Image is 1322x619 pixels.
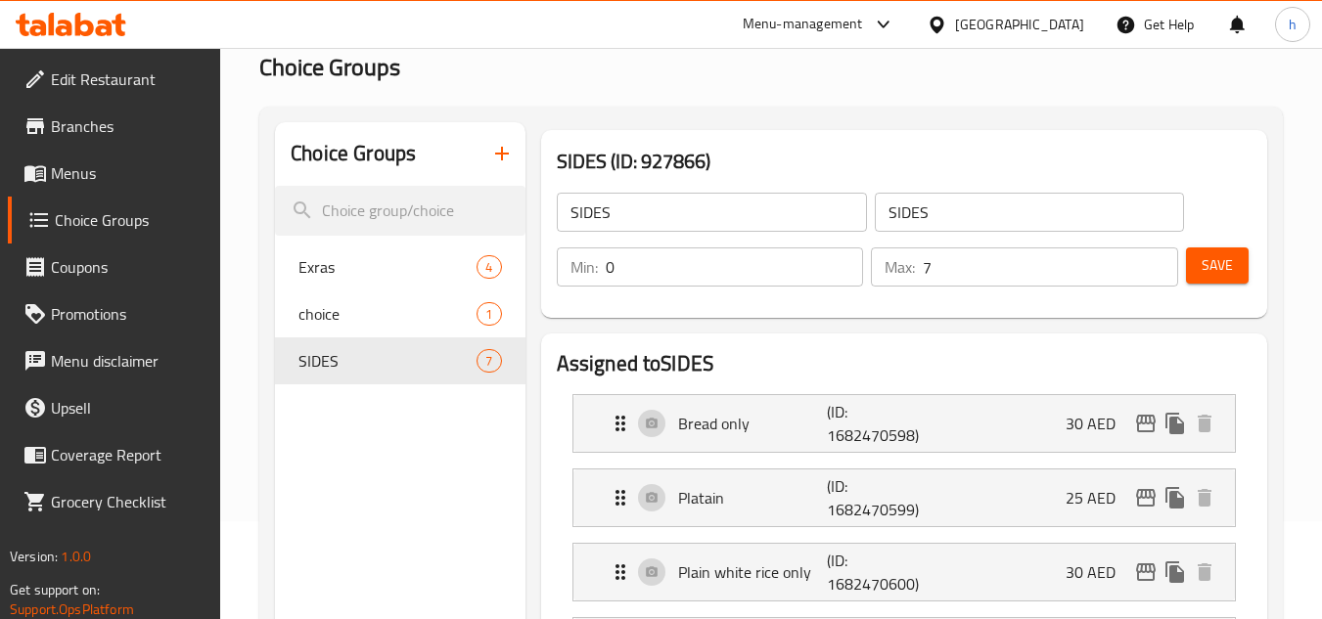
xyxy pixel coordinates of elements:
[1202,253,1233,278] span: Save
[477,349,501,373] div: Choices
[275,243,524,290] div: Exras4
[478,352,500,371] span: 7
[1131,483,1161,512] button: edit
[1066,560,1131,584] p: 30 AED
[275,186,524,236] input: search
[51,396,205,420] span: Upsell
[478,305,500,324] span: 1
[1161,483,1190,512] button: duplicate
[478,258,500,277] span: 4
[51,161,205,185] span: Menus
[1066,412,1131,435] p: 30 AED
[51,114,205,138] span: Branches
[259,45,400,89] span: Choice Groups
[8,197,221,243] a: Choice Groups
[1186,247,1249,284] button: Save
[1131,409,1161,438] button: edit
[1190,483,1219,512] button: delete
[8,243,221,290] a: Coupons
[8,290,221,337] a: Promotions
[8,384,221,431] a: Upsell
[678,486,828,509] p: Platain
[51,349,205,373] span: Menu disclaimer
[51,443,205,466] span: Coverage Report
[8,103,221,150] a: Branches
[61,544,91,569] span: 1.0.0
[885,255,915,279] p: Max:
[743,13,863,36] div: Menu-management
[1190,409,1219,438] button: delete
[1161,557,1190,587] button: duplicate
[1066,486,1131,509] p: 25 AED
[557,535,1252,609] li: Expand
[573,395,1235,452] div: Expand
[678,560,828,584] p: Plain white rice only
[8,431,221,478] a: Coverage Report
[275,337,524,384] div: SIDES7
[298,302,477,326] span: choice
[51,255,205,279] span: Coupons
[827,549,927,596] p: (ID: 1682470600)
[955,14,1084,35] div: [GEOGRAPHIC_DATA]
[573,469,1235,526] div: Expand
[573,544,1235,600] div: Expand
[1131,557,1161,587] button: edit
[557,349,1252,378] h2: Assigned to SIDES
[557,146,1252,177] h3: SIDES (ID: 927866)
[557,461,1252,535] li: Expand
[678,412,828,435] p: Bread only
[827,474,927,521] p: (ID: 1682470599)
[8,150,221,197] a: Menus
[477,255,501,279] div: Choices
[51,302,205,326] span: Promotions
[51,67,205,91] span: Edit Restaurant
[827,400,927,447] p: (ID: 1682470598)
[1289,14,1297,35] span: h
[557,386,1252,461] li: Expand
[298,255,477,279] span: Exras
[10,577,100,602] span: Get support on:
[1161,409,1190,438] button: duplicate
[1190,557,1219,587] button: delete
[8,478,221,525] a: Grocery Checklist
[570,255,598,279] p: Min:
[275,290,524,337] div: choice1
[8,337,221,384] a: Menu disclaimer
[55,208,205,232] span: Choice Groups
[8,56,221,103] a: Edit Restaurant
[51,490,205,513] span: Grocery Checklist
[10,544,58,569] span: Version:
[291,139,416,168] h2: Choice Groups
[298,349,477,373] span: SIDES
